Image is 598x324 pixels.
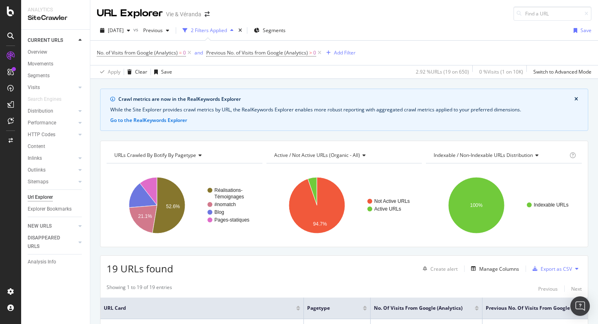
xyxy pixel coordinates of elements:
svg: A chart. [426,170,580,241]
div: Vie & Véranda [166,10,201,18]
span: Previous No. of Visits from Google (Analytics) [206,49,308,56]
h4: Indexable / Non-Indexable URLs Distribution [432,149,568,162]
h4: Active / Not Active URLs [273,149,415,162]
div: Save [581,27,591,34]
div: Clear [135,68,147,75]
div: 2 Filters Applied [191,27,227,34]
button: Switch to Advanced Mode [530,65,591,78]
text: Témoignages [214,194,244,200]
button: Create alert [419,262,458,275]
div: 2.92 % URLs ( 19 on 650 ) [416,68,469,75]
div: Explorer Bookmarks [28,205,72,213]
span: No. of Visits from Google (Analytics) [374,304,463,312]
div: Visits [28,83,40,92]
a: Url Explorer [28,193,84,202]
div: Outlinks [28,166,46,174]
span: 19 URLs found [107,262,173,275]
button: Segments [251,24,289,37]
div: Export as CSV [541,265,572,272]
div: 0 % Visits ( 1 on 10K ) [479,68,523,75]
span: Segments [263,27,286,34]
div: Showing 1 to 19 of 19 entries [107,284,172,294]
span: pagetype [307,304,351,312]
div: info banner [100,89,588,131]
a: Inlinks [28,154,76,163]
a: Distribution [28,107,76,115]
a: CURRENT URLS [28,36,76,45]
svg: A chart. [107,170,260,241]
a: Overview [28,48,84,57]
a: Movements [28,60,84,68]
div: Sitemaps [28,178,48,186]
text: Blog [214,209,224,215]
div: Movements [28,60,53,68]
div: While the Site Explorer provides crawl metrics by URL, the RealKeywords Explorer enables more rob... [110,106,578,113]
a: DISAPPEARED URLS [28,234,76,251]
text: 21.1% [138,213,152,219]
div: SiteCrawler [28,13,83,23]
button: close banner [572,94,580,104]
button: Previous [140,24,172,37]
div: arrow-right-arrow-left [205,11,210,17]
input: Find a URL [513,7,591,21]
div: Crawl metrics are now in the RealKeywords Explorer [118,96,574,103]
button: Add Filter [323,48,356,58]
div: Url Explorer [28,193,53,202]
div: Save [161,68,172,75]
a: Analysis Info [28,258,84,266]
div: Open Intercom Messenger [570,296,590,316]
div: Next [571,285,582,292]
button: Go to the RealKeywords Explorer [110,117,187,124]
a: Outlinks [28,166,76,174]
text: Réalisations- [214,187,242,193]
div: Manage Columns [479,265,519,272]
div: Add Filter [334,49,356,56]
div: Analytics [28,7,83,13]
a: Sitemaps [28,178,76,186]
button: Save [151,65,172,78]
span: vs [133,26,140,33]
button: 2 Filters Applied [179,24,237,37]
span: Previous [140,27,163,34]
button: and [194,49,203,57]
div: times [237,26,244,35]
div: Performance [28,119,56,127]
span: No. of Visits from Google (Analytics) [97,49,178,56]
text: 94.7% [313,221,327,227]
span: URLs Crawled By Botify By pagetype [114,152,196,159]
div: DISAPPEARED URLS [28,234,69,251]
a: Segments [28,72,84,80]
div: Inlinks [28,154,42,163]
text: Pages-statiques [214,217,249,223]
span: Active / Not Active URLs (organic - all) [274,152,360,159]
a: Explorer Bookmarks [28,205,84,213]
div: Overview [28,48,47,57]
text: 52.6% [166,204,180,209]
div: Distribution [28,107,53,115]
text: #nomatch [214,202,236,207]
span: = [179,49,182,56]
svg: A chart. [266,170,420,241]
div: HTTP Codes [28,130,55,139]
span: URL Card [104,304,294,312]
span: Previous No. of Visits from Google (Analytics) [486,304,597,312]
span: 0 [183,47,186,59]
a: Performance [28,119,76,127]
h4: URLs Crawled By Botify By pagetype [113,149,255,162]
div: Content [28,142,45,151]
div: Previous [538,285,558,292]
button: Next [571,284,582,294]
div: Apply [108,68,120,75]
text: Active URLs [374,206,401,212]
span: > [309,49,312,56]
div: Switch to Advanced Mode [533,68,591,75]
span: 0 [313,47,316,59]
text: Indexable URLs [534,202,568,208]
a: HTTP Codes [28,130,76,139]
div: Search Engines [28,95,61,104]
a: Search Engines [28,95,70,104]
button: Manage Columns [468,264,519,274]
